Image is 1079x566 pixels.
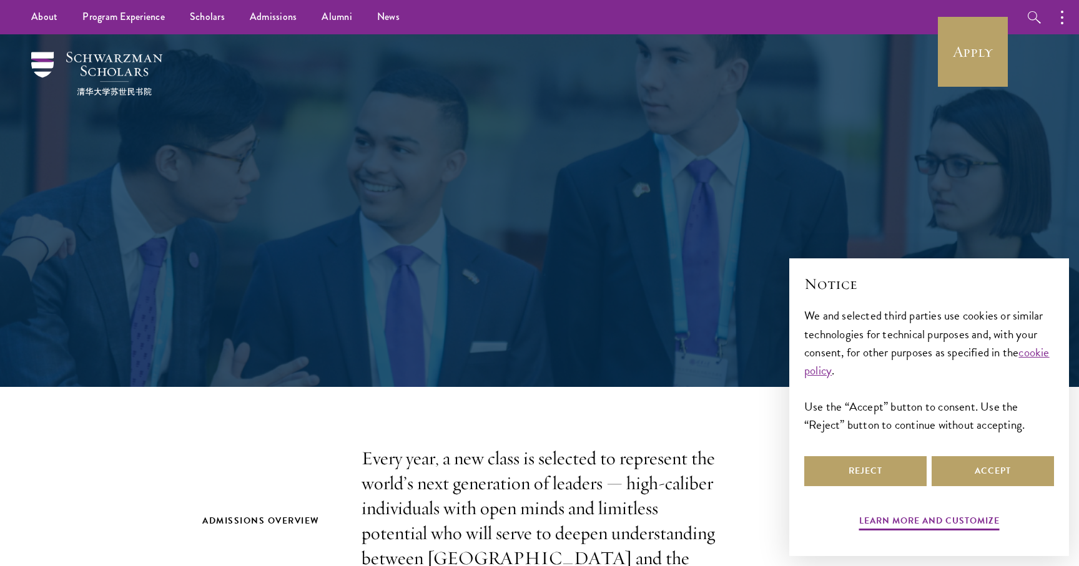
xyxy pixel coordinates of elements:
a: cookie policy [804,343,1050,379]
button: Reject [804,456,927,486]
h2: Notice [804,273,1054,295]
div: We and selected third parties use cookies or similar technologies for technical purposes and, wit... [804,306,1054,433]
button: Learn more and customize [859,513,1000,532]
button: Accept [932,456,1054,486]
img: Schwarzman Scholars [31,52,162,95]
a: Apply [938,17,1008,87]
h2: Admissions Overview [202,513,337,529]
